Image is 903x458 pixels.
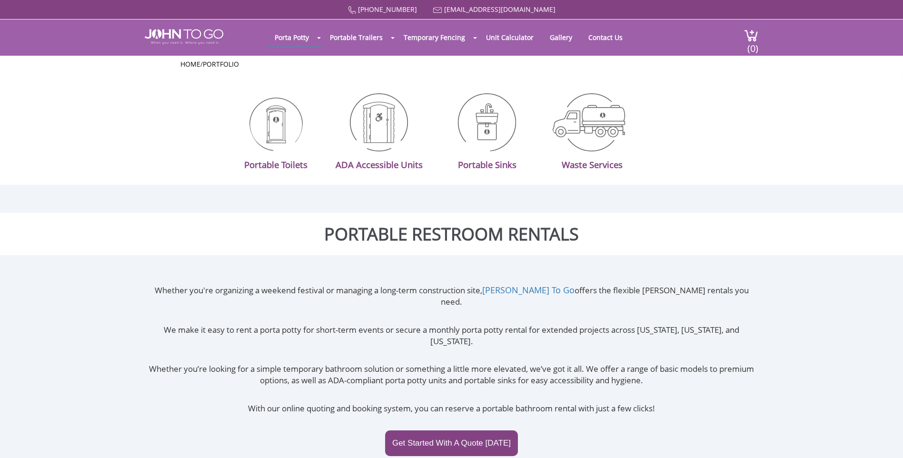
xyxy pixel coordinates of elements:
[348,6,356,14] img: Call
[180,60,200,69] a: Home
[341,93,418,151] img: Porta Potties
[551,93,633,151] img: Porta Potties
[451,93,523,151] img: Porta Potties
[336,93,423,170] a: ADA Accessible Units
[145,284,758,308] p: Whether you're organizing a weekend festival or managing a long-term construction site, offers th...
[433,7,442,13] img: Mail
[358,5,417,14] a: [PHONE_NUMBER]
[336,151,423,170] div: ADA Accessible Units
[145,29,223,44] img: JOHN to go
[747,34,758,55] span: (0)
[581,28,630,47] a: Contact Us
[865,420,903,458] button: Live Chat
[145,403,758,414] p: With our online quoting and booking system, you can reserve a portable bathroom rental with just ...
[543,28,579,47] a: Gallery
[744,29,758,42] img: cart a
[244,151,308,170] div: Portable Toilets
[180,60,723,69] ul: /
[268,28,316,47] a: Porta Potty
[479,28,541,47] a: Unit Calculator
[451,151,523,170] div: Portable Sinks
[551,93,633,170] a: Waste Services
[249,93,303,151] img: Porta Potties
[145,324,758,348] p: We make it easy to rent a porta potty for short-term events or secure a monthly porta potty renta...
[451,93,523,170] a: Portable Sinks
[397,28,472,47] a: Temporary Fencing
[244,93,308,170] a: Portable Toilets
[444,5,556,14] a: [EMAIL_ADDRESS][DOMAIN_NAME]
[203,60,239,69] a: Portfolio
[323,28,390,47] a: Portable Trailers
[551,151,633,170] div: Waste Services
[482,284,575,296] a: [PERSON_NAME] To Go
[385,430,518,456] a: Get Started With A Quote [DATE]
[145,363,758,387] p: Whether you’re looking for a simple temporary bathroom solution or something a little more elevat...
